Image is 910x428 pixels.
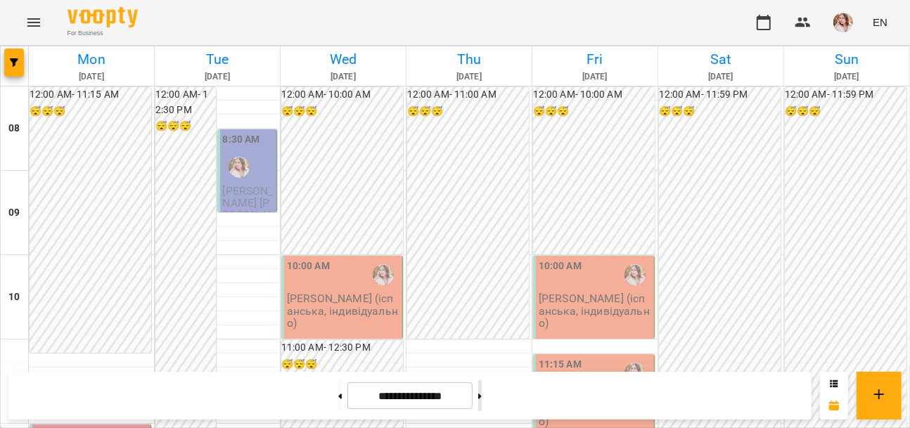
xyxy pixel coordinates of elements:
[624,264,646,285] img: Добровінська Анастасія Андріївна (і)
[30,104,151,119] h6: 😴😴😴
[155,119,216,134] h6: 😴😴😴
[68,7,138,27] img: Voopty Logo
[223,132,260,148] label: 8:30 AM
[281,87,403,103] h6: 12:00 AM - 10:00 AM
[31,70,152,84] h6: [DATE]
[229,157,250,178] img: Добровінська Анастасія Андріївна (і)
[533,87,655,103] h6: 12:00 AM - 10:00 AM
[785,104,906,119] h6: 😴😴😴
[8,290,20,305] h6: 10
[833,13,853,32] img: cd58824c68fe8f7eba89630c982c9fb7.jpeg
[8,121,20,136] h6: 08
[155,87,216,117] h6: 12:00 AM - 12:30 PM
[157,70,278,84] h6: [DATE]
[8,205,20,221] h6: 09
[281,340,403,356] h6: 11:00 AM - 12:30 PM
[407,104,529,119] h6: 😴😴😴
[157,48,278,70] h6: Tue
[283,48,404,70] h6: Wed
[785,87,906,103] h6: 12:00 AM - 11:59 PM
[281,104,403,119] h6: 😴😴😴
[407,87,529,103] h6: 12:00 AM - 11:00 AM
[659,104,781,119] h6: 😴😴😴
[17,6,51,39] button: Menu
[539,357,582,372] label: 11:15 AM
[659,87,781,103] h6: 12:00 AM - 11:59 PM
[534,70,655,84] h6: [DATE]
[533,104,655,119] h6: 😴😴😴
[660,48,781,70] h6: Sat
[30,87,151,103] h6: 12:00 AM - 11:15 AM
[287,259,330,274] label: 10:00 AM
[867,9,893,35] button: EN
[534,48,655,70] h6: Fri
[873,15,887,30] span: EN
[68,29,138,38] span: For Business
[409,48,530,70] h6: Thu
[283,70,404,84] h6: [DATE]
[660,70,781,84] h6: [DATE]
[409,70,530,84] h6: [DATE]
[786,70,907,84] h6: [DATE]
[373,264,394,285] img: Добровінська Анастасія Андріївна (і)
[31,48,152,70] h6: Mon
[539,292,651,329] p: [PERSON_NAME] (іспанська, індивідуально)
[539,259,582,274] label: 10:00 AM
[786,48,907,70] h6: Sun
[287,292,399,329] p: [PERSON_NAME] (іспанська, індивідуально)
[281,357,403,372] h6: 😴😴😴
[223,184,274,234] span: [PERSON_NAME] [PERSON_NAME]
